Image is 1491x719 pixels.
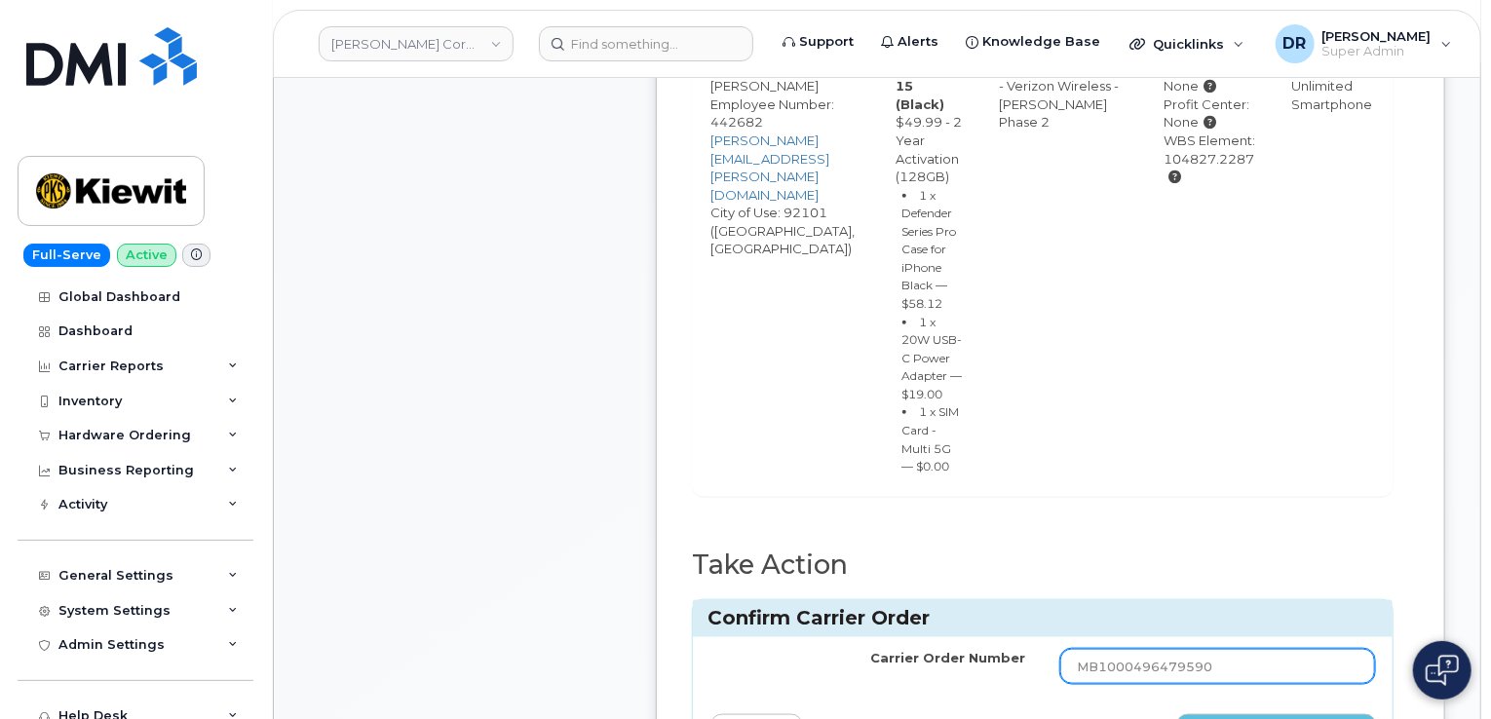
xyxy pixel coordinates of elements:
[1164,95,1256,132] div: Profit Center: None
[867,22,952,61] a: Alerts
[707,605,1378,631] h3: Confirm Carrier Order
[539,26,753,61] input: Find something...
[870,649,1025,667] label: Carrier Order Number
[982,32,1100,52] span: Knowledge Base
[1322,44,1432,59] span: Super Admin
[902,188,957,311] small: 1 x Defender Series Pro Case for iPhone Black — $58.12
[902,404,960,473] small: 1 x SIM Card - Multi 5G — $0.00
[1164,132,1256,186] div: WBS Element: 104827.2287
[1116,24,1258,63] div: Quicklinks
[1322,28,1432,44] span: [PERSON_NAME]
[898,32,938,52] span: Alerts
[952,22,1114,61] a: Knowledge Base
[799,32,854,52] span: Support
[710,132,829,203] a: [PERSON_NAME][EMAIL_ADDRESS][PERSON_NAME][DOMAIN_NAME]
[769,22,867,61] a: Support
[1262,24,1466,63] div: Dori Ripley
[896,60,945,112] strong: iPhone 15 (Black)
[1426,655,1459,686] img: Open chat
[1275,47,1393,496] td: Business Unlimited Smartphone
[981,47,1146,496] td: 786080835-00001 - Verizon Wireless - [PERSON_NAME] Phase 2
[878,47,981,496] td: $49.99 - 2 Year Activation (128GB)
[319,26,514,61] a: Kiewit Corporation
[692,550,1394,580] h2: Take Action
[902,315,963,401] small: 1 x 20W USB-C Power Adapter — $19.00
[1153,36,1224,52] span: Quicklinks
[1283,32,1307,56] span: DR
[693,47,878,496] td: [PERSON_NAME] City of Use: 92101 ([GEOGRAPHIC_DATA], [GEOGRAPHIC_DATA])
[710,96,834,131] span: Employee Number: 442682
